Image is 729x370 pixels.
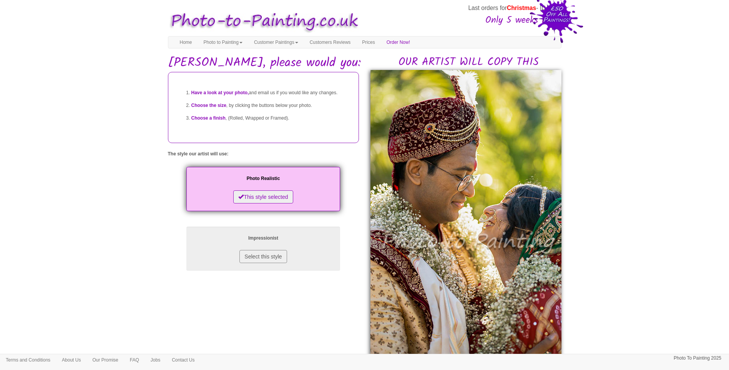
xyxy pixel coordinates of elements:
[56,354,86,366] a: About Us
[304,37,357,48] a: Customers Reviews
[191,87,351,99] li: and email us if you would like any changes.
[168,56,561,70] h1: [PERSON_NAME], please would you:
[198,37,248,48] a: Photo to Painting
[362,15,559,25] h3: Only 5 weeks left!
[191,103,226,108] span: Choose the size
[191,115,226,121] span: Choose a finish
[124,354,145,366] a: FAQ
[381,37,416,48] a: Order Now!
[239,250,287,263] button: Select this style
[191,90,249,95] span: Have a look at your photo,
[674,354,721,362] p: Photo To Painting 2025
[376,57,561,68] h2: OUR ARTIST WILL COPY THIS
[168,151,229,157] label: The style our artist will use:
[233,190,293,203] button: This style selected
[194,234,332,242] p: Impressionist
[164,7,361,37] img: Photo to Painting
[248,37,304,48] a: Customer Paintings
[194,175,332,183] p: Photo Realistic
[468,5,558,11] span: Last orders for - [DATE]
[86,354,124,366] a: Our Promise
[166,354,200,366] a: Contact Us
[356,37,380,48] a: Prices
[174,37,198,48] a: Home
[370,70,561,357] img: Vishali, please would you:
[191,99,351,112] li: , by clicking the buttons below your photo.
[507,5,536,11] span: Christmas
[145,354,166,366] a: Jobs
[191,112,351,125] li: , (Rolled, Wrapped or Framed).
